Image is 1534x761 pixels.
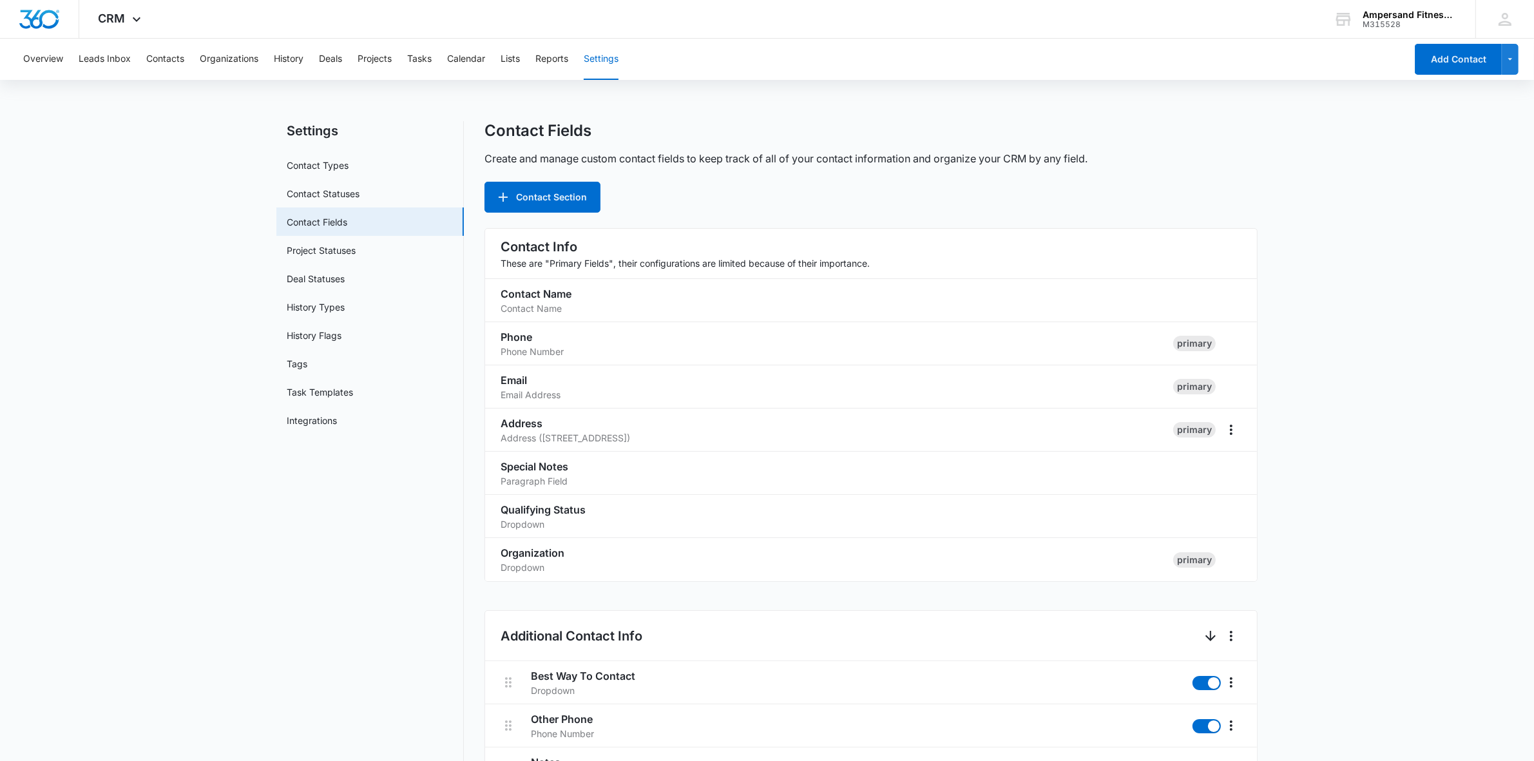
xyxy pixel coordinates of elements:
h3: Address [501,416,1163,431]
div: account name [1363,10,1457,20]
a: Tags [287,357,307,371]
p: Create and manage custom contact fields to keep track of all of your contact information and orga... [484,151,1088,166]
button: Deals [319,39,342,80]
p: Paragraph Field [501,474,568,488]
a: Project Statuses [287,244,356,257]
h3: Organization [501,545,1163,561]
button: Reports [535,39,568,80]
button: More [1221,715,1242,736]
p: Address ([STREET_ADDRESS]) [501,431,630,445]
a: History Types [287,300,345,314]
p: Phone Number [531,727,594,740]
div: primary [1173,336,1216,351]
button: More [1221,626,1242,646]
button: Overview [23,39,63,80]
h2: Additional Contact Info [501,626,642,646]
img: tab_keywords_by_traffic_grey.svg [128,81,139,92]
h1: Contact Fields [484,121,591,140]
p: Contact Name [501,302,562,315]
h2: Contact Info [501,237,870,256]
button: Down [1200,626,1221,646]
div: account id [1363,20,1457,29]
button: Add Contact [1415,44,1502,75]
p: Dropdown [501,561,544,574]
p: These are "Primary Fields", their configurations are limited because of their importance. [501,256,870,270]
p: Phone Number [501,345,564,358]
a: Integrations [287,414,337,427]
h3: Special Notes [501,459,1211,474]
div: v 4.0.24 [36,21,63,31]
a: Deal Statuses [287,272,345,285]
img: website_grey.svg [21,34,31,44]
button: More [1221,419,1242,440]
h3: Qualifying Status [501,502,1211,517]
h2: Settings [276,121,464,140]
button: Contacts [146,39,184,80]
div: primary [1173,379,1216,394]
h3: Contact Name [501,286,1211,302]
h3: Best Way To Contact [531,668,1182,684]
div: Domain Overview [49,82,115,91]
a: History Flags [287,329,341,342]
a: Contact Fields [287,215,347,229]
button: Settings [584,39,618,80]
button: Contact Section [484,182,600,213]
div: Keywords by Traffic [142,82,217,91]
a: Task Templates [287,385,353,399]
div: Domain: [DOMAIN_NAME] [34,34,142,44]
div: primary [1173,552,1216,568]
div: primary [1173,422,1216,438]
button: Leads Inbox [79,39,131,80]
a: Contact Types [287,159,349,172]
h3: Email [501,372,1163,388]
h3: Phone [501,329,1163,345]
img: logo_orange.svg [21,21,31,31]
button: Organizations [200,39,258,80]
p: Dropdown [501,517,544,531]
button: Calendar [447,39,485,80]
button: History [274,39,303,80]
img: tab_domain_overview_orange.svg [35,81,45,92]
h3: Other Phone [531,711,1182,727]
a: Contact Statuses [287,187,360,200]
button: Projects [358,39,392,80]
span: CRM [99,12,126,25]
p: Email Address [501,388,561,401]
button: Tasks [407,39,432,80]
button: Lists [501,39,520,80]
p: Dropdown [531,684,575,697]
button: More [1221,672,1242,693]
